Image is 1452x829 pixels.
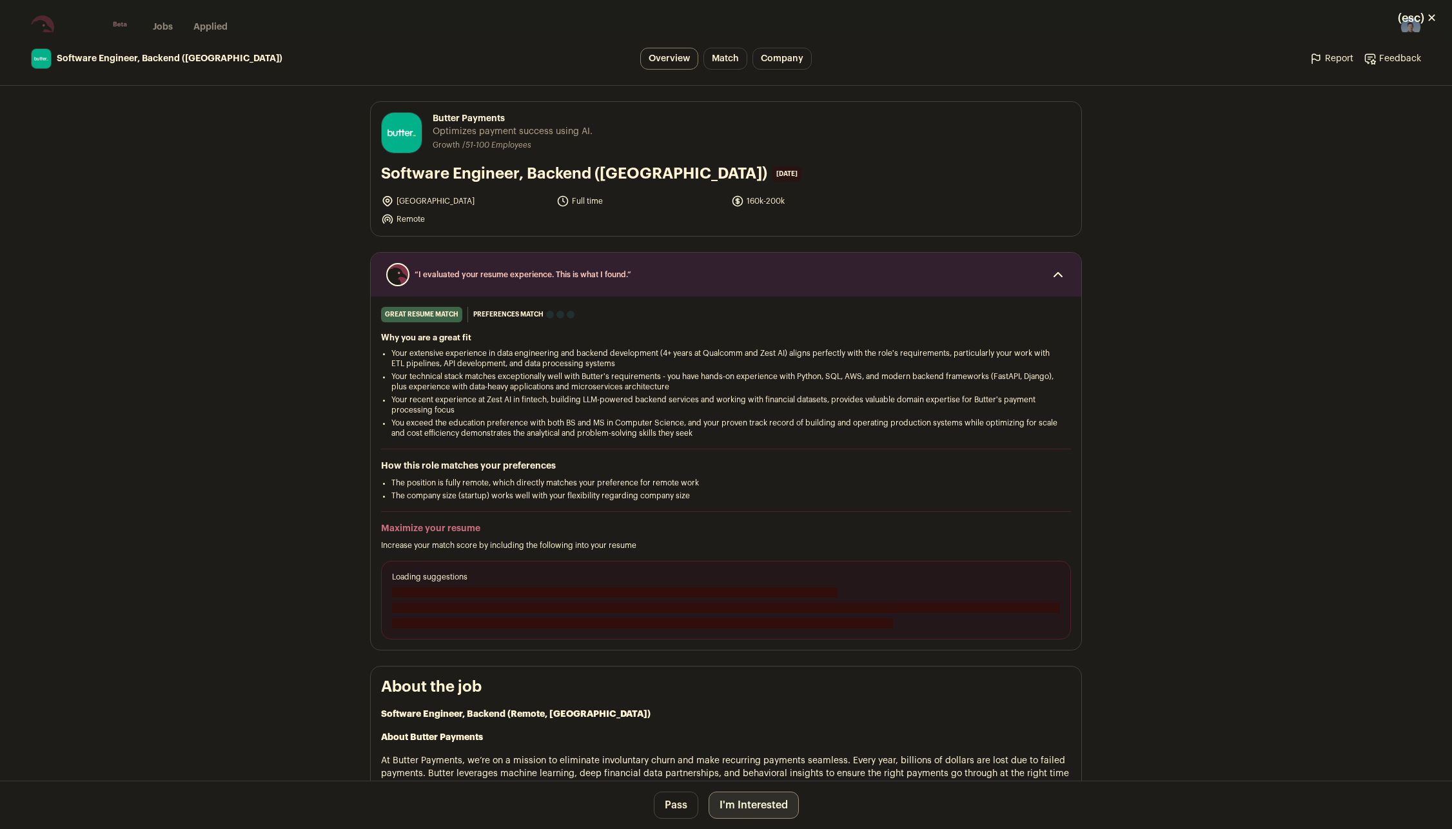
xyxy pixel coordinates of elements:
[382,113,422,153] img: a8a1043e55234aa21f51119b3f7ff379cd7e237c953da242e540ce7cb7755f9c.jpg
[381,307,462,322] div: great resume match
[391,371,1061,392] li: Your technical stack matches exceptionally well with Butter's requirements - you have hands-on ex...
[381,333,1071,343] h2: Why you are a great fit
[433,112,593,125] span: Butter Payments
[381,195,549,208] li: [GEOGRAPHIC_DATA]
[381,733,483,742] strong: About Butter Payments
[433,125,593,138] span: Optimizes payment success using AI.
[640,48,698,70] a: Overview
[391,348,1061,369] li: Your extensive experience in data engineering and backend development (4+ years at Qualcomm and Z...
[381,561,1071,639] div: Loading suggestions
[731,195,899,208] li: 160k-200k
[381,522,1071,535] h2: Maximize your resume
[381,213,549,226] li: Remote
[473,308,544,321] span: Preferences match
[462,141,531,150] li: /
[391,491,1061,501] li: The company size (startup) works well with your flexibility regarding company size
[433,141,462,150] li: Growth
[381,164,767,184] h1: Software Engineer, Backend ([GEOGRAPHIC_DATA])
[391,418,1061,438] li: You exceed the education preference with both BS and MS in Computer Science, and your proven trac...
[466,141,531,149] span: 51-100 Employees
[772,166,801,182] span: [DATE]
[32,49,51,68] img: a8a1043e55234aa21f51119b3f7ff379cd7e237c953da242e540ce7cb7755f9c.jpg
[57,52,282,65] span: Software Engineer, Backend ([GEOGRAPHIC_DATA])
[556,195,724,208] li: Full time
[1364,52,1421,65] a: Feedback
[381,540,1071,551] p: Increase your match score by including the following into your resume
[752,48,812,70] a: Company
[381,460,1071,473] h2: How this role matches your preferences
[381,754,1071,793] p: At Butter Payments, we’re on a mission to eliminate involuntary churn and make recurring payments...
[709,792,799,819] button: I'm Interested
[1382,4,1452,32] button: Close modal
[415,269,1037,280] span: “I evaluated your resume experience. This is what I found.”
[381,677,1071,697] h2: About the job
[381,710,651,719] strong: Software Engineer, Backend (Remote, [GEOGRAPHIC_DATA])
[703,48,747,70] a: Match
[1310,52,1353,65] a: Report
[391,478,1061,488] li: The position is fully remote, which directly matches your preference for remote work
[391,395,1061,415] li: Your recent experience at Zest AI in fintech, building LLM-powered backend services and working w...
[654,792,698,819] button: Pass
